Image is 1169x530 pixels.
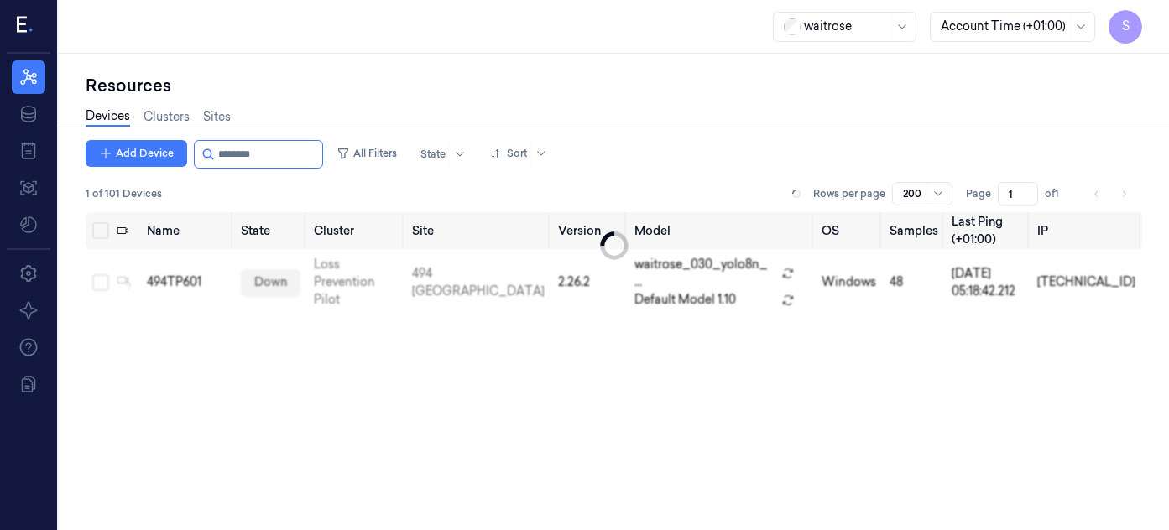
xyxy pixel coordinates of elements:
div: down [241,269,300,296]
div: [TECHNICAL_ID] [1037,273,1135,291]
button: Select all [92,222,109,239]
th: Site [405,212,551,249]
span: 1 of 101 Devices [86,186,162,201]
th: Last Ping (+01:00) [945,212,1031,249]
p: windows [822,273,876,291]
button: Select row [92,274,109,291]
th: Cluster [307,212,405,249]
span: Default Model 1.10 [634,291,736,309]
button: All Filters [330,140,404,167]
a: Loss Prevention Pilot [314,257,375,307]
div: 494TP601 [147,273,227,291]
th: OS [815,212,883,249]
div: 2.26.2 [558,273,621,291]
th: Model [628,212,815,249]
span: waitrose_030_yolo8n_ ... [634,256,775,291]
button: Add Device [86,140,187,167]
button: S [1109,10,1142,44]
th: Name [140,212,234,249]
nav: pagination [1085,182,1135,205]
span: Page [966,186,991,201]
a: Devices [86,107,130,127]
span: of 1 [1045,186,1072,201]
th: State [234,212,307,249]
th: Samples [883,212,945,249]
p: Rows per page [813,186,885,201]
a: 494 [GEOGRAPHIC_DATA] [412,266,545,299]
th: IP [1031,212,1142,249]
a: Sites [203,108,231,126]
a: Clusters [144,108,190,126]
th: Version [551,212,628,249]
div: 48 [890,273,938,291]
div: Resources [86,74,1142,97]
div: [DATE] 05:18:42.212 [952,265,1024,300]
